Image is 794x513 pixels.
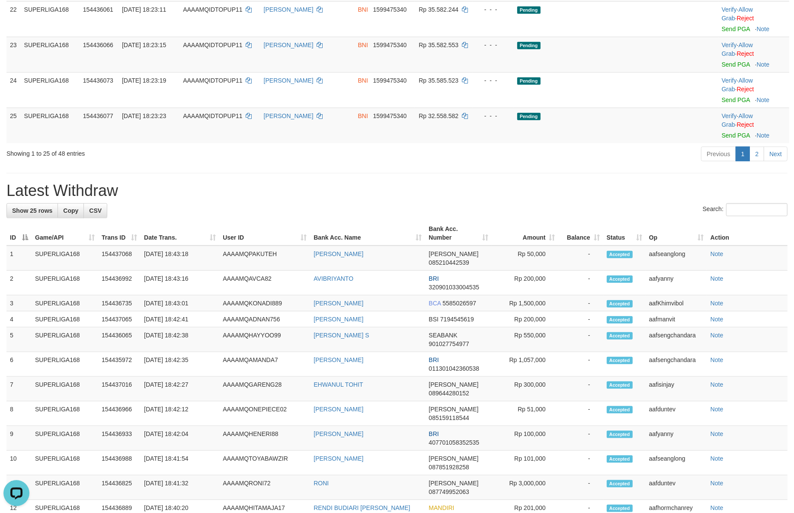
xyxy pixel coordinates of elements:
[58,203,84,218] a: Copy
[607,332,633,340] span: Accepted
[737,86,754,93] a: Reject
[183,112,242,119] span: AAAAMQIDTOPUP11
[314,356,363,363] a: [PERSON_NAME]
[440,316,474,323] span: Copy 7194545619 to clipboard
[183,6,242,13] span: AAAAMQIDTOPUP11
[559,246,603,271] td: -
[646,311,707,327] td: aafmanvit
[98,295,141,311] td: 154436735
[219,401,310,426] td: AAAAMQONEPIECE02
[6,203,58,218] a: Show 25 rows
[32,451,98,475] td: SUPERLIGA168
[646,352,707,377] td: aafsengchandara
[718,37,789,72] td: · ·
[646,246,707,271] td: aafseanglong
[737,15,754,22] a: Reject
[264,112,314,119] a: [PERSON_NAME]
[419,112,458,119] span: Rp 32.558.582
[32,475,98,500] td: SUPERLIGA168
[219,426,310,451] td: AAAAMQHENERI88
[722,132,750,139] a: Send PGA
[373,112,407,119] span: Copy 1599475340 to clipboard
[98,221,141,246] th: Trans ID: activate to sort column ascending
[32,327,98,352] td: SUPERLIGA168
[373,6,407,13] span: Copy 1599475340 to clipboard
[429,300,441,307] span: BCA
[429,259,469,266] span: Copy 085210442539 to clipboard
[219,352,310,377] td: AAAAMQAMANDA7
[722,61,750,68] a: Send PGA
[6,311,32,327] td: 4
[476,76,510,85] div: - - -
[559,401,603,426] td: -
[141,475,219,500] td: [DATE] 18:41:32
[429,332,458,339] span: SEABANK
[711,275,724,282] a: Note
[219,271,310,295] td: AAAAMQAVCA82
[603,221,646,246] th: Status: activate to sort column ascending
[63,207,78,214] span: Copy
[429,381,479,388] span: [PERSON_NAME]
[429,275,439,282] span: BRI
[607,316,633,324] span: Accepted
[722,77,737,84] a: Verify
[219,221,310,246] th: User ID: activate to sort column ascending
[419,77,458,84] span: Rp 35.585.523
[83,112,113,119] span: 154436077
[711,406,724,413] a: Note
[373,42,407,48] span: Copy 1599475340 to clipboard
[757,96,770,103] a: Note
[718,108,789,143] td: · ·
[6,401,32,426] td: 8
[6,377,32,401] td: 7
[429,488,469,495] span: Copy 087749952063 to clipboard
[517,6,541,14] span: Pending
[722,42,753,57] a: Allow Grab
[314,250,363,257] a: [PERSON_NAME]
[429,316,439,323] span: BSI
[711,381,724,388] a: Note
[559,311,603,327] td: -
[314,381,363,388] a: EHWANUL TOHIT
[98,451,141,475] td: 154436988
[32,295,98,311] td: SUPERLIGA168
[646,295,707,311] td: aafKhimvibol
[646,327,707,352] td: aafsengchandara
[722,77,753,93] span: ·
[32,271,98,295] td: SUPERLIGA168
[6,271,32,295] td: 2
[429,455,479,462] span: [PERSON_NAME]
[429,284,480,291] span: Copy 320901033004535 to clipboard
[646,377,707,401] td: aafisinjay
[83,77,113,84] span: 154436073
[314,332,369,339] a: [PERSON_NAME] S
[607,357,633,364] span: Accepted
[314,316,363,323] a: [PERSON_NAME]
[12,207,52,214] span: Show 25 rows
[6,221,32,246] th: ID: activate to sort column descending
[559,295,603,311] td: -
[492,311,559,327] td: Rp 200,000
[607,382,633,389] span: Accepted
[476,5,510,14] div: - - -
[141,295,219,311] td: [DATE] 18:43:01
[6,146,324,158] div: Showing 1 to 25 of 48 entries
[141,451,219,475] td: [DATE] 18:41:54
[722,6,753,22] a: Allow Grab
[219,295,310,311] td: AAAAMQKONADI889
[559,451,603,475] td: -
[6,246,32,271] td: 1
[429,340,469,347] span: Copy 901027754977 to clipboard
[492,246,559,271] td: Rp 50,000
[219,475,310,500] td: AAAAMQRONI72
[646,221,707,246] th: Op: activate to sort column ascending
[122,6,166,13] span: [DATE] 18:23:11
[559,271,603,295] td: -
[711,455,724,462] a: Note
[722,6,753,22] span: ·
[219,246,310,271] td: AAAAMQPAKUTEH
[646,271,707,295] td: aafyanny
[358,42,368,48] span: BNI
[21,108,80,143] td: SUPERLIGA168
[722,6,737,13] a: Verify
